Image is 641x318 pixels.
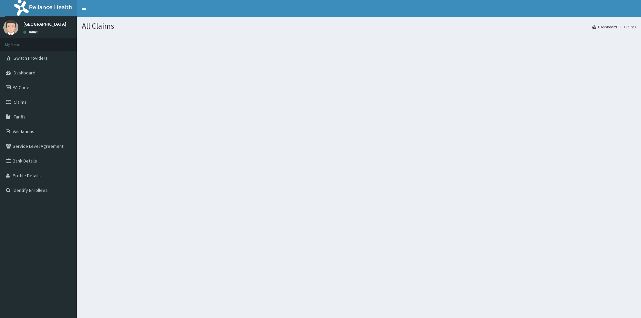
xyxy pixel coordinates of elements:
[592,24,617,30] a: Dashboard
[14,114,26,120] span: Tariffs
[14,55,48,61] span: Switch Providers
[618,24,636,30] li: Claims
[14,70,35,76] span: Dashboard
[23,22,66,26] p: [GEOGRAPHIC_DATA]
[3,20,18,35] img: User Image
[82,22,636,30] h1: All Claims
[23,30,39,34] a: Online
[14,99,27,105] span: Claims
